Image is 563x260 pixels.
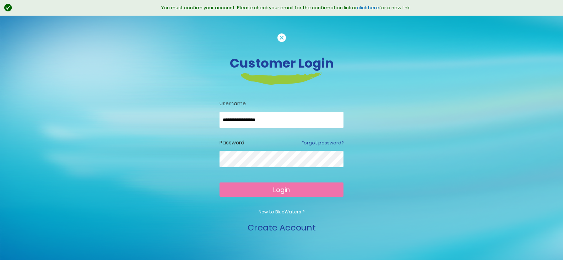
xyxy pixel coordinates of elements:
[273,185,290,194] span: Login
[302,140,343,146] a: Forgot password?
[220,182,343,197] button: Login
[16,4,556,11] div: You must confirm your account. Please check your email for the confirmation link or for a new link.
[241,73,322,85] img: login-heading-border.png
[85,55,479,71] h3: Customer Login
[248,222,316,233] a: Create Account
[220,139,244,147] label: Password
[220,100,343,107] label: Username
[220,209,343,215] p: New to BlueWaters ?
[277,33,286,42] img: cancel
[357,4,379,11] a: click here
